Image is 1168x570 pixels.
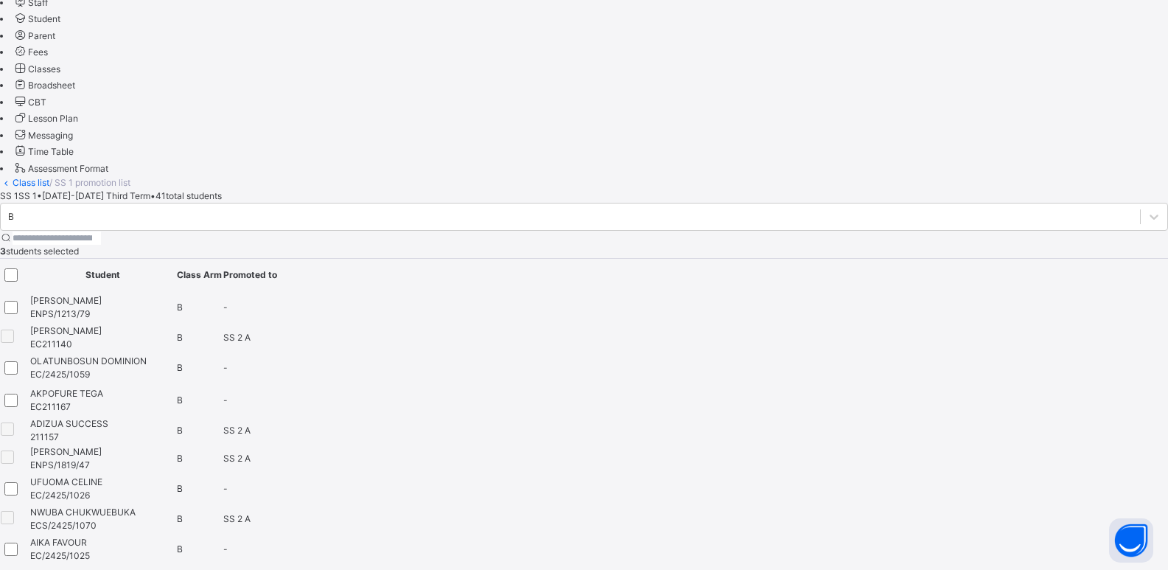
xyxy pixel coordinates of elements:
span: EC211140 [30,338,72,350]
a: Fees [13,46,48,58]
a: Class list [13,177,49,188]
span: UFUOMA CELINE [30,476,175,489]
span: B [177,332,183,343]
a: Classes [13,63,60,74]
span: - [223,483,228,494]
span: CBT [28,97,46,108]
a: CBT [13,97,46,108]
span: EC/2425/1059 [30,369,90,380]
span: EC211167 [30,401,71,412]
span: Assessment Format [28,163,108,174]
span: SS 2 A [223,513,251,524]
span: OLATUNBOSUN DOMINION [30,355,175,368]
span: NWUBA CHUKWUEBUKA [30,506,175,519]
span: Student [28,13,60,24]
span: B [177,362,183,373]
span: SS 2 A [223,332,251,343]
th: Promoted to [223,259,278,291]
span: Messaging [28,130,73,141]
span: [PERSON_NAME] [30,294,175,307]
span: Classes [28,63,60,74]
th: Class Arm [176,259,223,291]
span: SS 2 A [223,453,251,464]
span: EC/2425/1025 [30,550,90,561]
span: - [223,362,228,373]
span: SS 1 • [DATE]-[DATE] Third Term • 41 total students [18,190,222,201]
span: - [223,395,228,406]
a: Assessment Format [13,163,108,174]
a: Student [13,13,60,24]
span: AIKA FAVOUR [30,536,175,549]
span: EC/2425/1026 [30,490,90,501]
span: B [177,453,183,464]
th: Student [29,259,176,291]
span: ENPS/1819/47 [30,459,90,470]
span: B [177,302,183,313]
a: Lesson Plan [13,113,78,124]
a: Broadsheet [13,80,75,91]
span: / SS 1 promotion list [49,177,130,188]
span: B [177,395,183,406]
span: Parent [28,30,55,41]
span: - [223,302,228,313]
span: ECS/2425/1070 [30,520,97,531]
span: B [177,483,183,494]
span: ADIZUA SUCCESS [30,417,175,431]
span: Broadsheet [28,80,75,91]
span: Lesson Plan [28,113,78,124]
span: B [177,543,183,555]
span: [PERSON_NAME] [30,324,175,338]
a: Parent [13,30,55,41]
span: Fees [28,46,48,58]
div: B [8,210,14,223]
span: [PERSON_NAME] [30,445,175,459]
a: Messaging [13,130,73,141]
button: Open asap [1109,518,1153,563]
span: Time Table [28,146,74,157]
span: SS 2 A [223,425,251,436]
span: 211157 [30,431,59,442]
span: - [223,543,228,555]
a: Time Table [13,146,74,157]
span: AKPOFURE TEGA [30,387,175,400]
span: B [177,425,183,436]
span: ENPS/1213/79 [30,308,90,319]
span: B [177,513,183,524]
